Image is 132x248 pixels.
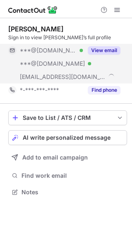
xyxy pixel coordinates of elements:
[20,73,106,81] span: [EMAIL_ADDRESS][DOMAIN_NAME]
[8,5,58,15] img: ContactOut v5.3.10
[21,172,124,179] span: Find work email
[88,86,120,94] button: Reveal Button
[8,130,127,145] button: AI write personalized message
[8,150,127,165] button: Add to email campaign
[8,34,127,41] div: Sign in to view [PERSON_NAME]’s full profile
[8,186,127,198] button: Notes
[21,188,124,196] span: Notes
[20,60,85,67] span: ***@[DOMAIN_NAME]
[88,46,120,55] button: Reveal Button
[23,114,113,121] div: Save to List / ATS / CRM
[8,25,64,33] div: [PERSON_NAME]
[8,110,127,125] button: save-profile-one-click
[8,170,127,181] button: Find work email
[23,134,111,141] span: AI write personalized message
[20,47,77,54] span: ***@[DOMAIN_NAME]
[22,154,88,161] span: Add to email campaign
